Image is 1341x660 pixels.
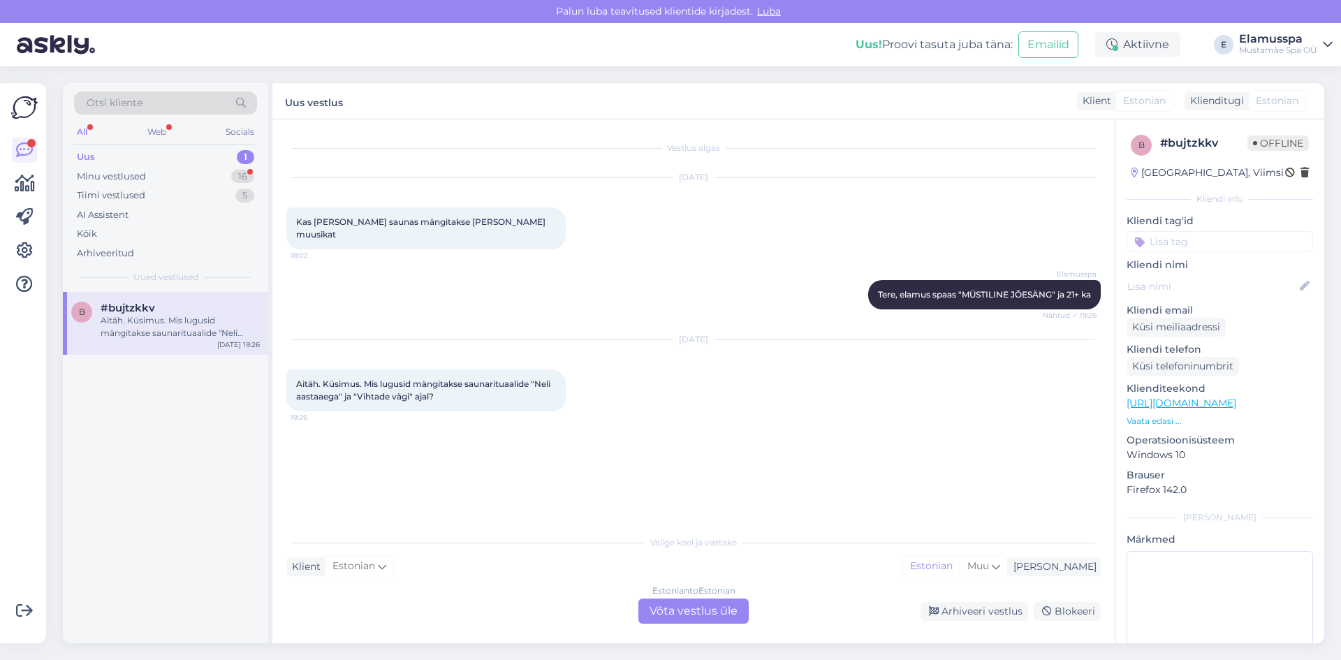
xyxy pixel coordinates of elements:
div: Estonian [903,556,960,577]
p: Kliendi nimi [1127,258,1313,272]
div: Klient [286,559,321,574]
p: Vaata edasi ... [1127,415,1313,427]
span: Estonian [1123,94,1166,108]
div: Kliendi info [1127,193,1313,205]
p: Windows 10 [1127,448,1313,462]
p: Operatsioonisüsteem [1127,433,1313,448]
div: AI Assistent [77,208,129,222]
span: Kas [PERSON_NAME] saunas mängitakse [PERSON_NAME] muusikat [296,217,548,240]
div: All [74,123,90,141]
div: Kõik [77,227,97,241]
div: [GEOGRAPHIC_DATA], Viimsi [1131,166,1284,180]
div: Aitäh. Küsimus. Mis lugusid mängitakse saunarituaalide "Neli aastaaega" ja "Vihtade vägi" ajal? [101,314,260,339]
div: Uus [77,150,95,164]
div: E [1214,35,1233,54]
div: [PERSON_NAME] [1008,559,1097,574]
div: 1 [237,150,254,164]
span: Otsi kliente [87,96,142,110]
div: Arhiveeritud [77,247,134,261]
span: Luba [753,5,785,17]
b: Uus! [856,38,882,51]
div: Võta vestlus üle [638,599,749,624]
div: Minu vestlused [77,170,146,184]
span: b [79,307,85,317]
input: Lisa tag [1127,231,1313,252]
div: Arhiveeri vestlus [921,602,1028,621]
div: Web [145,123,169,141]
div: Klient [1077,94,1111,108]
div: [PERSON_NAME] [1127,511,1313,524]
span: Nähtud ✓ 19:26 [1043,310,1097,321]
span: Uued vestlused [133,271,198,284]
span: #bujtzkkv [101,302,155,314]
div: Vestlus algas [286,142,1101,154]
a: ElamusspaMustamäe Spa OÜ [1239,34,1333,56]
div: [DATE] 19:26 [217,339,260,350]
div: Aktiivne [1095,32,1180,57]
span: 19:26 [291,412,343,423]
p: Brauser [1127,468,1313,483]
span: Aitäh. Küsimus. Mis lugusid mängitakse saunarituaalide "Neli aastaaega" ja "Vihtade vägi" ajal? [296,379,552,402]
div: [DATE] [286,333,1101,346]
p: Kliendi telefon [1127,342,1313,357]
a: [URL][DOMAIN_NAME] [1127,397,1236,409]
p: Märkmed [1127,532,1313,547]
span: 18:02 [291,250,343,261]
div: Blokeeri [1034,602,1101,621]
p: Kliendi email [1127,303,1313,318]
p: Klienditeekond [1127,381,1313,396]
div: Estonian to Estonian [652,585,735,597]
label: Uus vestlus [285,91,343,110]
span: Muu [967,559,989,572]
div: Proovi tasuta juba täna: [856,36,1013,53]
input: Lisa nimi [1127,279,1297,294]
div: Tiimi vestlused [77,189,145,203]
div: 5 [235,189,254,203]
p: Kliendi tag'id [1127,214,1313,228]
div: Küsi telefoninumbrit [1127,357,1239,376]
div: Valige keel ja vastake [286,536,1101,549]
p: Firefox 142.0 [1127,483,1313,497]
span: Offline [1247,135,1309,151]
span: Estonian [332,559,375,574]
div: Socials [223,123,257,141]
div: Klienditugi [1185,94,1244,108]
div: Mustamäe Spa OÜ [1239,45,1317,56]
div: Küsi meiliaadressi [1127,318,1226,337]
span: b [1138,140,1145,150]
span: Elamusspa [1044,269,1097,279]
button: Emailid [1018,31,1078,58]
span: Estonian [1256,94,1298,108]
span: Tere, elamus spaas "MÜSTILINE JÕESÄNG" ja 21+ ka [878,289,1091,300]
img: Askly Logo [11,94,38,121]
div: 16 [231,170,254,184]
div: # bujtzkkv [1160,135,1247,152]
div: Elamusspa [1239,34,1317,45]
div: [DATE] [286,171,1101,184]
